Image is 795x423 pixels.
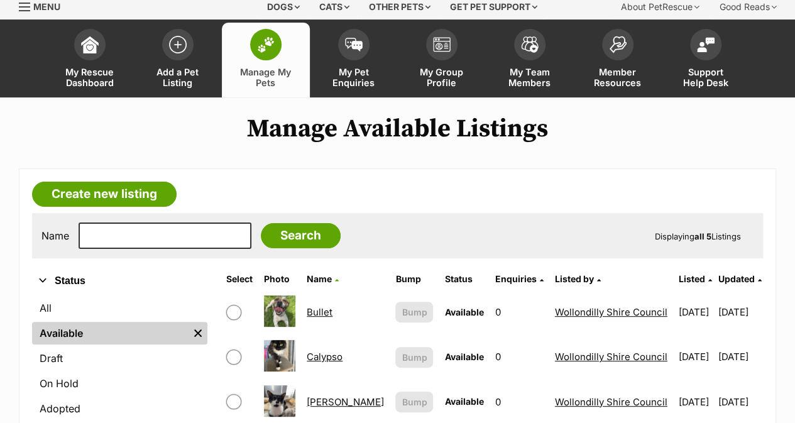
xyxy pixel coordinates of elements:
[307,273,332,284] span: Name
[189,322,207,344] a: Remove filter
[150,67,206,88] span: Add a Pet Listing
[33,1,60,12] span: Menu
[655,231,741,241] span: Displaying Listings
[433,37,451,52] img: group-profile-icon-3fa3cf56718a62981997c0bc7e787c4b2cf8bcc04b72c1350f741eb67cf2f40e.svg
[307,273,339,284] a: Name
[555,306,667,318] a: Wollondilly Shire Council
[307,396,384,408] a: [PERSON_NAME]
[444,351,483,362] span: Available
[238,67,294,88] span: Manage My Pets
[398,23,486,97] a: My Group Profile
[521,36,539,53] img: team-members-icon-5396bd8760b3fe7c0b43da4ab00e1e3bb1a5d9ba89233759b79545d2d3fc5d0d.svg
[486,23,574,97] a: My Team Members
[134,23,222,97] a: Add a Pet Listing
[555,396,667,408] a: Wollondilly Shire Council
[439,269,488,289] th: Status
[257,36,275,53] img: manage-my-pets-icon-02211641906a0b7f246fdf0571729dbe1e7629f14944591b6c1af311fb30b64b.svg
[307,306,332,318] a: Bullet
[261,223,341,248] input: Search
[32,347,207,370] a: Draft
[395,302,433,322] button: Bump
[718,273,762,284] a: Updated
[414,67,470,88] span: My Group Profile
[555,273,594,284] span: Listed by
[555,273,601,284] a: Listed by
[694,231,711,241] strong: all 5
[32,273,207,289] button: Status
[32,397,207,420] a: Adopted
[495,273,537,284] span: translation missing: en.admin.listings.index.attributes.enquiries
[395,347,433,368] button: Bump
[677,67,734,88] span: Support Help Desk
[674,290,717,334] td: [DATE]
[718,335,762,378] td: [DATE]
[46,23,134,97] a: My Rescue Dashboard
[679,273,712,284] a: Listed
[444,396,483,407] span: Available
[718,290,762,334] td: [DATE]
[490,335,549,378] td: 0
[32,182,177,207] a: Create new listing
[169,36,187,53] img: add-pet-listing-icon-0afa8454b4691262ce3f59096e99ab1cd57d4a30225e0717b998d2c9b9846f56.svg
[609,36,627,53] img: member-resources-icon-8e73f808a243e03378d46382f2149f9095a855e16c252ad45f914b54edf8863c.svg
[402,395,427,409] span: Bump
[345,38,363,52] img: pet-enquiries-icon-7e3ad2cf08bfb03b45e93fb7055b45f3efa6380592205ae92323e6603595dc1f.svg
[390,269,438,289] th: Bump
[589,67,646,88] span: Member Resources
[402,305,427,319] span: Bump
[662,23,750,97] a: Support Help Desk
[32,322,189,344] a: Available
[81,36,99,53] img: dashboard-icon-eb2f2d2d3e046f16d808141f083e7271f6b2e854fb5c12c21221c1fb7104beca.svg
[574,23,662,97] a: Member Resources
[495,273,544,284] a: Enquiries
[41,230,69,241] label: Name
[555,351,667,363] a: Wollondilly Shire Council
[307,351,343,363] a: Calypso
[395,392,433,412] button: Bump
[32,372,207,395] a: On Hold
[444,307,483,317] span: Available
[326,67,382,88] span: My Pet Enquiries
[502,67,558,88] span: My Team Members
[259,269,300,289] th: Photo
[62,67,118,88] span: My Rescue Dashboard
[697,37,715,52] img: help-desk-icon-fdf02630f3aa405de69fd3d07c3f3aa587a6932b1a1747fa1d2bba05be0121f9.svg
[718,273,755,284] span: Updated
[402,351,427,364] span: Bump
[221,269,258,289] th: Select
[222,23,310,97] a: Manage My Pets
[490,290,549,334] td: 0
[679,273,705,284] span: Listed
[32,297,207,319] a: All
[310,23,398,97] a: My Pet Enquiries
[674,335,717,378] td: [DATE]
